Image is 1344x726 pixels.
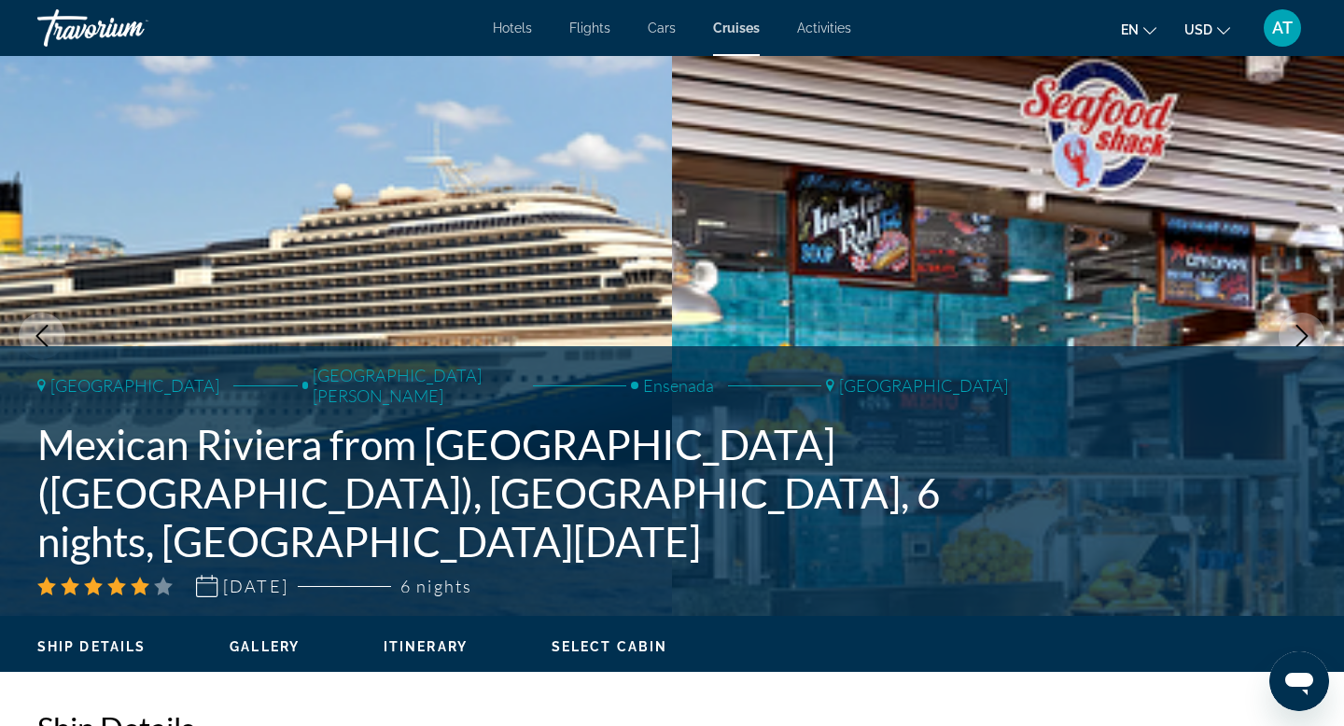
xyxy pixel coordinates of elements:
[1258,8,1307,48] button: User Menu
[230,639,300,654] span: Gallery
[643,375,714,396] span: Ensenada
[1121,22,1139,37] span: en
[1121,16,1156,43] button: Change language
[19,313,65,359] button: Previous image
[713,21,760,35] a: Cruises
[384,638,468,655] button: Itinerary
[50,375,219,396] span: [GEOGRAPHIC_DATA]
[400,576,472,596] span: 6 nights
[569,21,610,35] a: Flights
[552,639,667,654] span: Select Cabin
[1272,19,1293,37] span: AT
[1184,16,1230,43] button: Change currency
[37,4,224,52] a: Travorium
[37,420,1008,565] h1: Mexican Riviera from [GEOGRAPHIC_DATA] ([GEOGRAPHIC_DATA]), [GEOGRAPHIC_DATA], 6 nights, [GEOGRAP...
[839,375,1008,396] span: [GEOGRAPHIC_DATA]
[223,576,288,596] span: [DATE]
[230,638,300,655] button: Gallery
[1184,22,1212,37] span: USD
[1279,313,1325,359] button: Next image
[797,21,851,35] a: Activities
[1269,651,1329,711] iframe: Button to launch messaging window
[37,639,146,654] span: Ship Details
[493,21,532,35] a: Hotels
[384,639,468,654] span: Itinerary
[648,21,676,35] a: Cars
[552,638,667,655] button: Select Cabin
[37,638,146,655] button: Ship Details
[313,365,519,406] span: [GEOGRAPHIC_DATA][PERSON_NAME]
